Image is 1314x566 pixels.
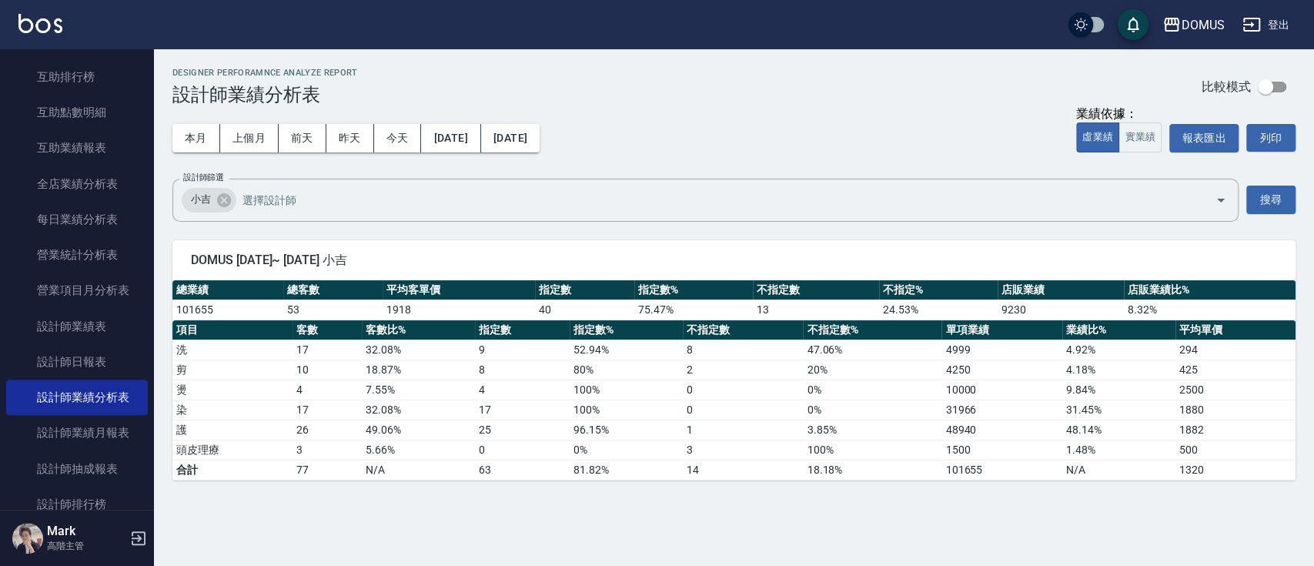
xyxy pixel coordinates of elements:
[293,320,362,340] th: 客數
[326,124,374,152] button: 昨天
[279,124,326,152] button: 前天
[475,440,570,460] td: 0
[941,380,1062,400] td: 10000
[283,300,383,320] td: 53
[683,420,803,440] td: 1
[182,188,236,213] div: 小吉
[803,400,941,420] td: 0 %
[1062,400,1175,420] td: 31.45 %
[362,320,475,340] th: 客數比%
[6,202,148,237] a: 每日業績分析表
[1175,440,1296,460] td: 500
[570,340,683,360] td: 52.94 %
[1062,340,1175,360] td: 4.92 %
[1236,11,1296,39] button: 登出
[293,420,362,440] td: 26
[220,124,279,152] button: 上個月
[683,400,803,420] td: 0
[172,440,293,460] td: 頭皮理療
[570,360,683,380] td: 80 %
[475,340,570,360] td: 9
[172,360,293,380] td: 剪
[6,451,148,487] a: 設計師抽成報表
[6,273,148,308] a: 營業項目月分析表
[47,524,125,539] h5: Mark
[239,186,1189,213] input: 選擇設計師
[475,360,570,380] td: 8
[6,309,148,344] a: 設計師業績表
[6,380,148,415] a: 設計師業績分析表
[362,440,475,460] td: 5.66 %
[941,360,1062,380] td: 4250
[1062,460,1175,480] td: N/A
[570,400,683,420] td: 100 %
[383,280,536,300] th: 平均客單價
[6,415,148,450] a: 設計師業績月報表
[1062,320,1175,340] th: 業績比%
[1156,9,1230,41] button: DOMUS
[6,95,148,130] a: 互助點數明細
[6,130,148,166] a: 互助業績報表
[172,380,293,400] td: 燙
[803,420,941,440] td: 3.85 %
[421,124,480,152] button: [DATE]
[1062,420,1175,440] td: 48.14 %
[6,237,148,273] a: 營業統計分析表
[803,320,941,340] th: 不指定數%
[475,380,570,400] td: 4
[183,172,223,183] label: 設計師篩選
[570,460,683,480] td: 81.82%
[18,14,62,33] img: Logo
[172,320,1296,481] table: a dense table
[362,340,475,360] td: 32.08 %
[293,360,362,380] td: 10
[283,280,383,300] th: 總客數
[1124,300,1296,320] td: 8.32 %
[535,300,634,320] td: 40
[362,420,475,440] td: 49.06 %
[481,124,540,152] button: [DATE]
[1175,420,1296,440] td: 1882
[182,192,220,207] span: 小吉
[1246,186,1296,214] button: 搜尋
[172,68,358,78] h2: Designer Perforamnce Analyze Report
[1175,360,1296,380] td: 425
[1175,380,1296,400] td: 2500
[941,440,1062,460] td: 1500
[683,320,803,340] th: 不指定數
[1175,460,1296,480] td: 1320
[47,539,125,553] p: 高階主管
[941,460,1062,480] td: 101655
[475,420,570,440] td: 25
[941,420,1062,440] td: 48940
[803,440,941,460] td: 100 %
[941,320,1062,340] th: 單項業績
[683,340,803,360] td: 8
[1124,280,1296,300] th: 店販業績比%
[12,523,43,554] img: Person
[362,400,475,420] td: 32.08 %
[172,320,293,340] th: 項目
[683,440,803,460] td: 3
[1169,124,1239,152] button: 報表匯出
[570,380,683,400] td: 100 %
[172,340,293,360] td: 洗
[803,360,941,380] td: 20 %
[634,280,753,300] th: 指定數%
[1209,188,1233,213] button: Open
[1062,440,1175,460] td: 1.48 %
[879,300,998,320] td: 24.53 %
[634,300,753,320] td: 75.47 %
[6,166,148,202] a: 全店業績分析表
[293,440,362,460] td: 3
[362,360,475,380] td: 18.87 %
[6,344,148,380] a: 設計師日報表
[1246,124,1296,152] button: 列印
[683,380,803,400] td: 0
[683,360,803,380] td: 2
[475,460,570,480] td: 63
[293,380,362,400] td: 4
[362,380,475,400] td: 7.55 %
[475,320,570,340] th: 指定數
[803,460,941,480] td: 18.18%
